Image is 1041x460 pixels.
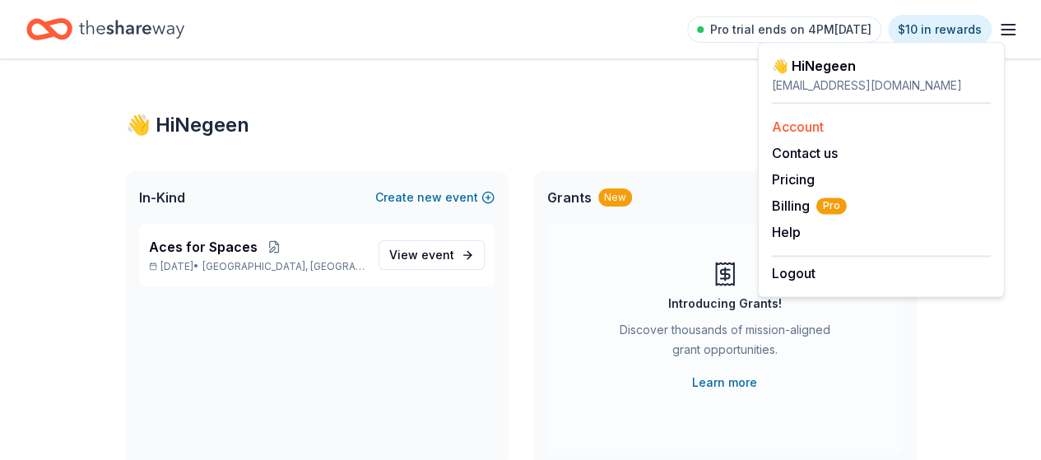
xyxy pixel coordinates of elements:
span: Billing [772,196,847,216]
a: Account [772,118,824,135]
span: Pro trial ends on 4PM[DATE] [710,20,871,39]
a: $10 in rewards [888,15,992,44]
span: [GEOGRAPHIC_DATA], [GEOGRAPHIC_DATA] [202,260,365,273]
a: Learn more [692,373,757,393]
div: 👋 Hi Negeen [772,56,991,76]
a: View event [379,240,485,270]
div: Introducing Grants! [668,294,782,314]
div: Discover thousands of mission-aligned grant opportunities. [613,320,837,366]
button: BillingPro [772,196,847,216]
span: Grants [547,188,592,207]
a: Pro trial ends on 4PM[DATE] [687,16,881,43]
span: event [421,248,454,262]
button: Createnewevent [375,188,495,207]
p: [DATE] • [149,260,365,273]
span: Pro [816,197,847,214]
button: Logout [772,263,816,283]
button: Help [772,222,801,242]
span: View [389,245,454,265]
a: Home [26,10,184,49]
span: In-Kind [139,188,185,207]
span: Aces for Spaces [149,237,258,257]
div: 👋 Hi Negeen [126,112,916,138]
span: new [417,188,442,207]
div: [EMAIL_ADDRESS][DOMAIN_NAME] [772,76,991,95]
button: Contact us [772,143,838,163]
div: New [598,188,632,207]
a: Pricing [772,171,815,188]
